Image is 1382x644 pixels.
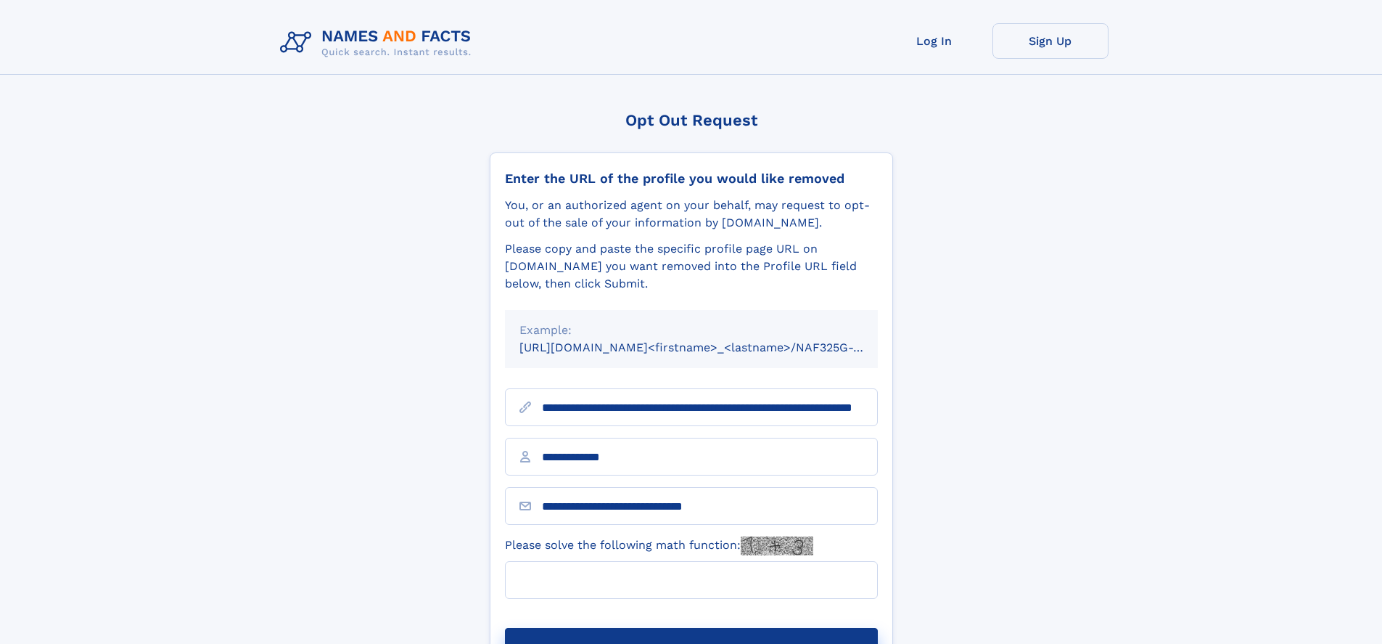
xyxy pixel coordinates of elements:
div: Example: [519,322,863,339]
div: Opt Out Request [490,111,893,129]
div: You, or an authorized agent on your behalf, may request to opt-out of the sale of your informatio... [505,197,878,232]
label: Please solve the following math function: [505,537,813,555]
div: Please copy and paste the specific profile page URL on [DOMAIN_NAME] you want removed into the Pr... [505,240,878,293]
small: [URL][DOMAIN_NAME]<firstname>_<lastname>/NAF325G-xxxxxxxx [519,341,905,354]
a: Sign Up [992,23,1109,59]
a: Log In [876,23,992,59]
img: Logo Names and Facts [274,23,483,62]
div: Enter the URL of the profile you would like removed [505,171,878,187]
